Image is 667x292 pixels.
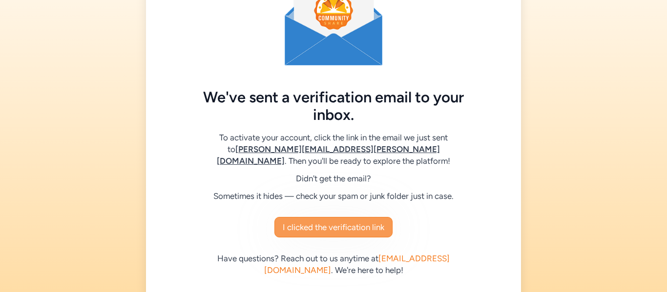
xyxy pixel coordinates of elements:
[217,144,440,166] span: [PERSON_NAME][EMAIL_ADDRESS][PERSON_NAME][DOMAIN_NAME]
[283,221,384,233] span: I clicked the verification link
[193,132,474,167] div: To activate your account, click the link in the email we just sent to . Then you'll be ready to e...
[193,253,474,276] div: Have questions? Reach out to us anytime at . We're here to help!
[193,89,474,124] h5: We've sent a verification email to your inbox.
[193,190,474,202] div: Sometimes it hides — check your spam or junk folder just in case.
[193,173,474,184] div: Didn't get the email?
[274,217,393,237] button: I clicked the verification link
